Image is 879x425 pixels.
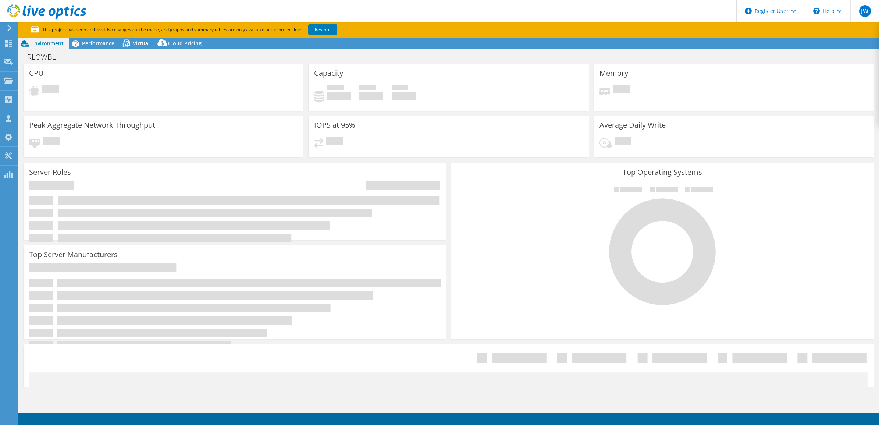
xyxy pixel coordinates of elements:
[31,40,64,47] span: Environment
[82,40,114,47] span: Performance
[327,85,344,92] span: Used
[314,69,343,77] h3: Capacity
[168,40,202,47] span: Cloud Pricing
[29,121,155,129] h3: Peak Aggregate Network Throughput
[327,92,351,100] h4: 0 GiB
[599,69,628,77] h3: Memory
[29,168,71,176] h3: Server Roles
[392,92,416,100] h4: 0 GiB
[359,85,376,92] span: Free
[859,5,871,17] span: JW
[42,85,59,95] span: Pending
[813,8,820,14] svg: \n
[133,40,150,47] span: Virtual
[43,137,60,146] span: Pending
[29,69,44,77] h3: CPU
[613,85,630,95] span: Pending
[308,24,337,35] a: Restore
[29,251,118,259] h3: Top Server Manufacturers
[392,85,408,92] span: Total
[457,168,868,176] h3: Top Operating Systems
[326,137,343,146] span: Pending
[24,53,67,61] h1: RLOWBL
[599,121,666,129] h3: Average Daily Write
[314,121,355,129] h3: IOPS at 95%
[615,137,631,146] span: Pending
[31,26,392,34] p: This project has been archived. No changes can be made, and graphs and summary tables are only av...
[359,92,383,100] h4: 0 GiB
